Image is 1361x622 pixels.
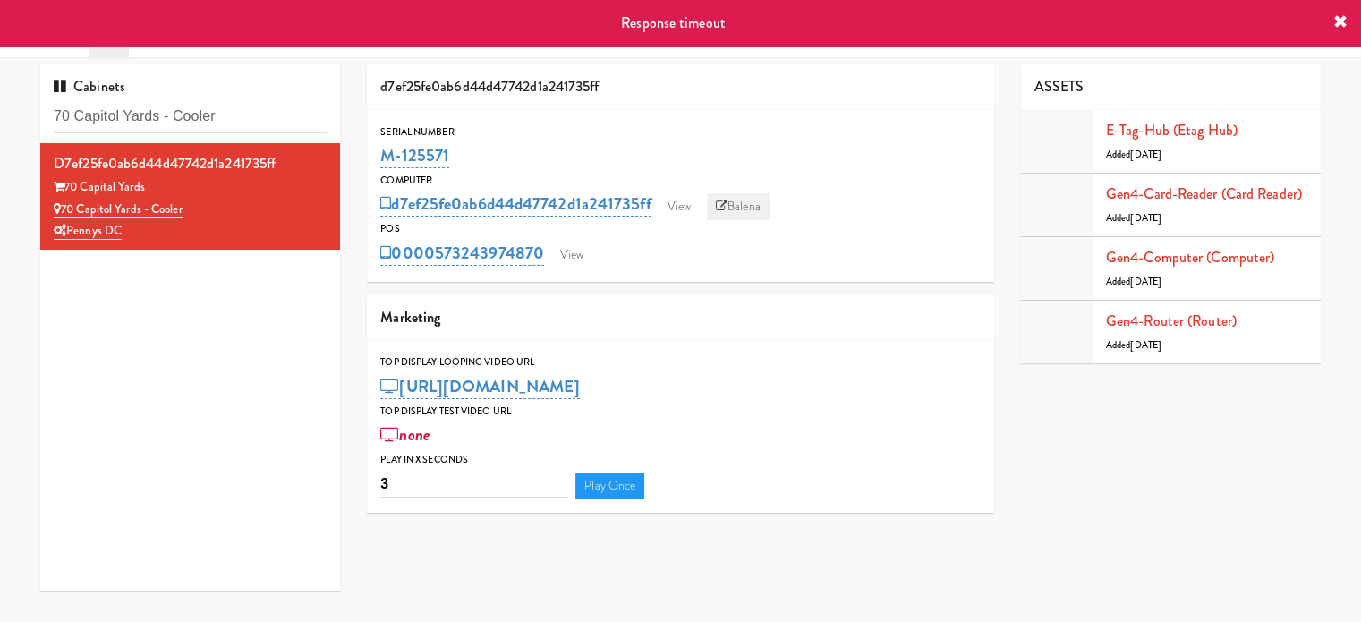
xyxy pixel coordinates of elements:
span: [DATE] [1130,275,1161,288]
span: Added [1106,211,1161,225]
span: Response timeout [621,13,726,33]
a: Balena [707,193,770,220]
a: E-tag-hub (Etag Hub) [1106,120,1238,141]
a: Play Once [575,473,644,499]
div: d7ef25fe0ab6d44d47742d1a241735ff [54,150,327,177]
span: Cabinets [54,76,125,97]
span: Added [1106,338,1161,352]
a: M-125571 [380,143,449,168]
div: Play in X seconds [380,451,981,469]
a: 0000573243974870 [380,241,544,266]
span: [DATE] [1130,148,1161,161]
span: [DATE] [1130,338,1161,352]
span: Added [1106,148,1161,161]
div: Top Display Looping Video Url [380,354,981,371]
div: d7ef25fe0ab6d44d47742d1a241735ff [367,64,994,110]
li: d7ef25fe0ab6d44d47742d1a241735ff70 Capital Yards 70 Capitol Yards - CoolerPennys DC [40,143,340,250]
div: 70 Capital Yards [54,176,327,199]
a: Gen4-router (Router) [1106,311,1237,331]
a: none [380,422,430,447]
span: ASSETS [1034,76,1085,97]
span: Marketing [380,307,440,328]
a: Gen4-card-reader (Card Reader) [1106,183,1302,204]
a: View [551,242,592,268]
a: [URL][DOMAIN_NAME] [380,374,580,399]
a: Gen4-computer (Computer) [1106,247,1274,268]
div: Top Display Test Video Url [380,403,981,421]
a: Pennys DC [54,222,122,240]
a: d7ef25fe0ab6d44d47742d1a241735ff [380,192,651,217]
a: 70 Capitol Yards - Cooler [54,200,183,218]
div: Serial Number [380,124,981,141]
span: Added [1106,275,1161,288]
span: [DATE] [1130,211,1161,225]
div: Computer [380,172,981,190]
div: POS [380,220,981,238]
a: View [659,193,700,220]
input: Search cabinets [54,100,327,133]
